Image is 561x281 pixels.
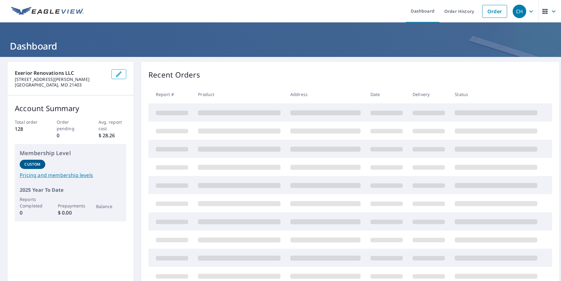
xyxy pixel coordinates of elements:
[24,162,40,167] p: Custom
[57,132,85,139] p: 0
[148,69,200,80] p: Recent Orders
[365,85,408,103] th: Date
[15,119,43,125] p: Total order
[15,125,43,133] p: 128
[148,85,193,103] th: Report #
[15,103,126,114] p: Account Summary
[193,85,285,103] th: Product
[99,119,127,132] p: Avg. report cost
[58,203,83,209] p: Prepayments
[15,69,107,77] p: Exerior Renovations LLC
[15,82,107,88] p: [GEOGRAPHIC_DATA], MD 21403
[20,209,45,216] p: 0
[20,196,45,209] p: Reports Completed
[450,85,542,103] th: Status
[57,119,85,132] p: Order pending
[58,209,83,216] p: $ 0.00
[285,85,365,103] th: Address
[513,5,526,18] div: CH
[408,85,450,103] th: Delivery
[7,40,554,52] h1: Dashboard
[96,203,122,210] p: Balance
[99,132,127,139] p: $ 28.26
[482,5,507,18] a: Order
[11,7,84,16] img: EV Logo
[20,186,121,194] p: 2025 Year To Date
[20,149,121,157] p: Membership Level
[20,171,121,179] a: Pricing and membership levels
[15,77,107,82] p: [STREET_ADDRESS][PERSON_NAME]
